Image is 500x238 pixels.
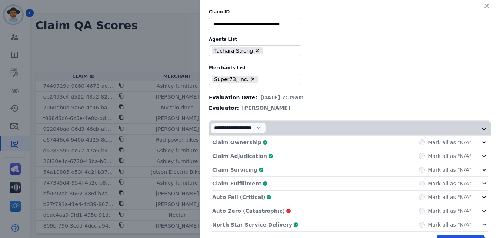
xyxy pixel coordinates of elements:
[428,166,471,173] label: Mark all as "N/A"
[254,48,260,53] button: Remove Tachara Strong
[212,180,261,187] p: Claim Fulfillment
[209,9,491,15] label: Claim ID
[209,65,491,71] label: Merchants List
[209,94,491,101] div: Evaluation Date:
[250,76,256,82] button: Remove Super73, inc.
[428,207,471,215] label: Mark all as "N/A"
[428,139,471,146] label: Mark all as "N/A"
[209,36,491,42] label: Agents List
[428,152,471,160] label: Mark all as "N/A"
[212,221,292,228] p: North Star Service Delivery
[260,94,304,101] span: [DATE] 7:39am
[212,76,258,83] li: Super73, inc.
[428,194,471,201] label: Mark all as "N/A"
[212,194,265,201] p: Auto Fail (Critical)
[242,104,290,112] span: [PERSON_NAME]
[428,221,471,228] label: Mark all as "N/A"
[212,139,261,146] p: Claim Ownership
[212,166,257,173] p: Claim Servicing
[428,180,471,187] label: Mark all as "N/A"
[212,207,285,215] p: Auto Zero (Catastrophic)
[211,46,297,55] ul: selected options
[212,47,263,54] li: Tachara Strong
[212,152,267,160] p: Claim Adjudication
[211,75,297,84] ul: selected options
[209,104,491,112] div: Evaluator:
